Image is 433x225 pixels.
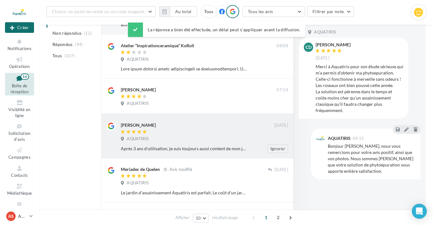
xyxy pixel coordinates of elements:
button: 10 [193,214,209,222]
p: AQUATIRIS Siège [18,213,27,219]
span: Cd [306,44,312,50]
a: Boîte de réception14 [5,73,34,96]
span: Tous [52,53,62,59]
span: [DATE] [316,55,329,61]
button: Choisir un point de vente ou un code magasin [47,6,156,17]
span: (13) [84,31,92,36]
div: Bonjour [PERSON_NAME], nous vous remercions pour votre avis positif, ainsi que vos photos. Nous s... [328,143,416,174]
span: Non répondus [52,30,81,36]
div: Open Intercom Messenger [412,204,427,219]
a: Sollicitation d'avis [5,122,34,143]
span: Sollicitation d'avis [8,131,30,142]
span: AQUATIRIS [127,57,149,62]
button: Au total [159,6,197,17]
span: Notifications [7,46,32,51]
a: Opérations [5,55,34,70]
span: 2 [273,212,283,222]
span: AQUATIRIS [127,101,149,106]
span: résultats/page [212,215,238,221]
span: Avis modifié [170,167,192,172]
a: Calendrier [5,200,34,215]
span: AQUATIRIS [127,136,149,142]
a: Campagnes [5,146,34,161]
div: Lore ipsum dolorsi ametc adipiscingeli se doeiusmodtempori. Ut laboreetdo, M. Aliquaeni, a min ve... [121,66,248,72]
span: Tous les avis [248,9,273,14]
a: AS AQUATIRIS Siège [5,210,34,222]
div: Meriadec de Quelen [121,166,160,172]
button: Ignorer [268,144,288,153]
div: [PERSON_NAME] [121,87,156,93]
div: AQUATIRIS [328,136,351,141]
span: [DATE] [274,123,288,128]
span: Répondus [52,41,73,48]
div: Atelier “Inspirationceramique” KoRoll [121,43,194,49]
button: Filtrer par note [307,6,354,17]
div: Tous [200,5,217,18]
span: [DATE] [274,167,288,173]
span: Afficher [175,215,189,221]
span: Campagnes [8,155,31,160]
a: Visibilité en ligne [5,98,34,119]
span: 07:14 [277,87,288,93]
div: Bonjour, Je suis très satisfait du système qui fonctionne bien, sauf en ce qui concerne les plant... [121,22,248,28]
span: (107) [64,53,75,58]
span: AQUATIRIS [314,29,336,35]
span: Choisir un point de vente ou un code magasin [52,9,144,14]
div: La réponse a bien été effectuée, un délai peut s’appliquer avant la diffusion. [128,23,305,37]
span: AS [8,213,14,219]
button: Notifications [5,37,34,52]
span: 10 [196,216,201,221]
div: Le jardin d'assainissement Aquatiris est parfait. Le coût d'un jardin pour deux maisons est le mê... [121,190,248,196]
div: 14 [21,74,29,80]
span: AQUATIRIS [127,180,149,186]
span: Médiathèque [7,191,32,196]
button: Au total [170,6,197,17]
a: Médiathèque [5,182,34,197]
span: 09:15 [353,136,364,141]
span: Opérations [9,64,30,69]
button: Tous les avis [243,6,305,17]
span: 1 [261,212,271,222]
div: Après 3 ans d'utilisation, je suis toujours aussi content de mon jardin d'assainissement. [121,146,248,152]
a: Contacts [5,164,34,179]
span: Boîte de réception [11,83,28,94]
div: [PERSON_NAME] [121,122,156,128]
div: Nouvelle campagne [5,22,34,33]
span: Contacts [11,173,28,178]
span: (94) [75,42,83,47]
div: Merci à Aquatiris pour son étude sérieuse qui m’a permis d’obtenir ma phytoepuration. Celle-ci fo... [316,64,403,114]
span: Visibilité en ligne [8,107,30,118]
div: [PERSON_NAME] [316,43,351,47]
span: 08:08 [277,43,288,49]
button: Créer [5,22,34,33]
